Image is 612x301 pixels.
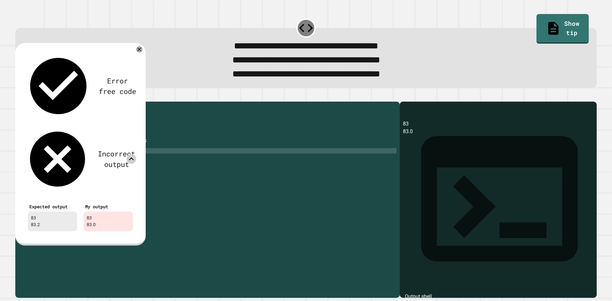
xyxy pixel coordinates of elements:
[403,120,594,298] div: 83 83.0
[85,203,131,210] div: My output
[97,148,136,169] div: Incorrect output
[84,211,133,231] div: 83 83.0
[29,203,76,210] div: Expected output
[98,75,136,97] div: Error free code
[536,14,588,43] a: Show tip
[28,211,77,231] div: 83 83.2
